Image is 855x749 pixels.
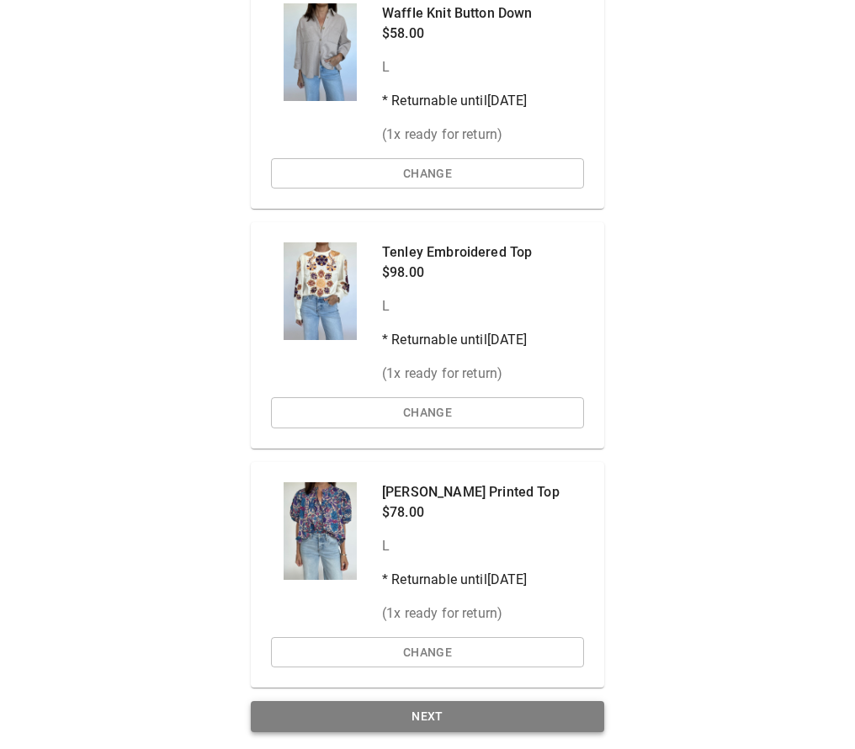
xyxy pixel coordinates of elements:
[382,91,532,111] p: * Returnable until [DATE]
[382,364,532,384] p: ( 1 x ready for return)
[382,482,560,502] p: [PERSON_NAME] Printed Top
[271,158,584,189] button: Change
[271,397,584,428] button: Change
[382,536,560,556] p: L
[382,242,532,263] p: Tenley Embroidered Top
[382,125,532,145] p: ( 1 x ready for return)
[382,330,532,350] p: * Returnable until [DATE]
[382,502,560,523] p: $78.00
[251,701,604,732] button: Next
[382,57,532,77] p: L
[382,296,532,316] p: L
[271,637,584,668] button: Change
[382,570,560,590] p: * Returnable until [DATE]
[382,603,560,624] p: ( 1 x ready for return)
[382,3,532,24] p: Waffle Knit Button Down
[382,263,532,283] p: $98.00
[382,24,532,44] p: $58.00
